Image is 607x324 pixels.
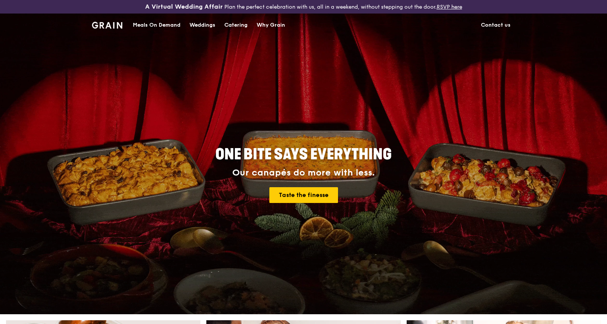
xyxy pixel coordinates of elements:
[92,22,122,29] img: Grain
[437,4,462,10] a: RSVP here
[257,14,285,36] div: Why Grain
[220,14,252,36] a: Catering
[252,14,290,36] a: Why Grain
[185,14,220,36] a: Weddings
[476,14,515,36] a: Contact us
[133,14,180,36] div: Meals On Demand
[101,3,506,11] div: Plan the perfect celebration with us, all in a weekend, without stepping out the door.
[189,14,215,36] div: Weddings
[224,14,248,36] div: Catering
[215,145,392,164] span: ONE BITE SAYS EVERYTHING
[168,168,439,178] div: Our canapés do more with less.
[92,13,122,36] a: GrainGrain
[269,187,338,203] a: Taste the finesse
[145,3,223,11] h3: A Virtual Wedding Affair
